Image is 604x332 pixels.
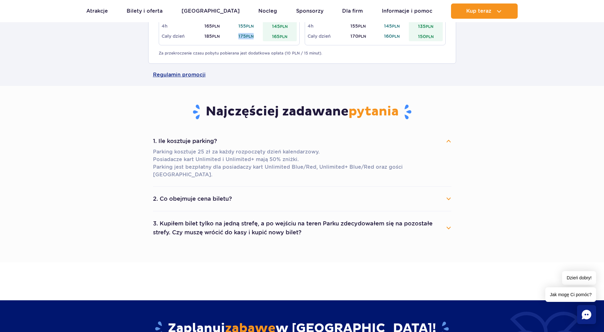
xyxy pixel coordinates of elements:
div: Chat [577,305,596,324]
h3: Najczęściej zadawane [153,104,451,120]
td: 4h [308,21,342,31]
small: PLN [358,34,366,39]
td: 135 [409,21,443,31]
a: Atrakcje [86,3,108,19]
td: 175 [229,31,263,41]
td: 165 [195,21,229,31]
p: Za przekroczenie czasu pobytu pobierana jest dodatkowa opłata (10 PLN / 15 minut). [159,50,446,56]
a: Bilety i oferta [127,3,163,19]
td: 185 [195,31,229,41]
td: Cały dzień [308,31,342,41]
td: 145 [375,21,409,31]
button: 1. Ile kosztuje parking? [153,134,451,148]
p: Parking kosztuje 25 zł za każdy rozpoczęty dzień kalendarzowy. Posiadacze kart Unlimited i Unlimi... [153,148,451,179]
td: 160 [375,31,409,41]
small: PLN [280,24,288,29]
td: 145 [263,21,297,31]
span: pytania [348,104,399,120]
small: PLN [280,34,287,39]
td: 150 [409,31,443,41]
button: 3. Kupiłem bilet tylko na jedną strefę, a po wejściu na teren Parku zdecydowałem się na pozostałe... [153,217,451,239]
td: 155 [341,21,375,31]
small: PLN [358,24,366,29]
td: 165 [263,31,297,41]
td: Cały dzień [162,31,196,41]
small: PLN [212,24,220,29]
small: PLN [212,34,220,39]
td: 170 [341,31,375,41]
a: Informacje i pomoc [382,3,432,19]
span: Jak mogę Ci pomóc? [545,287,596,302]
button: Kup teraz [451,3,518,19]
span: Dzień dobry! [562,271,596,285]
small: PLN [392,24,400,29]
a: Dla firm [342,3,363,19]
small: PLN [392,34,400,39]
a: Sponsorzy [296,3,323,19]
a: Nocleg [258,3,277,19]
td: 4h [162,21,196,31]
small: PLN [246,24,254,29]
span: Kup teraz [466,8,491,14]
small: PLN [426,34,434,39]
small: PLN [426,24,433,29]
td: 155 [229,21,263,31]
a: [GEOGRAPHIC_DATA] [182,3,240,19]
button: 2. Co obejmuje cena biletu? [153,192,451,206]
a: Regulamin promocji [153,64,451,86]
small: PLN [246,34,254,39]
